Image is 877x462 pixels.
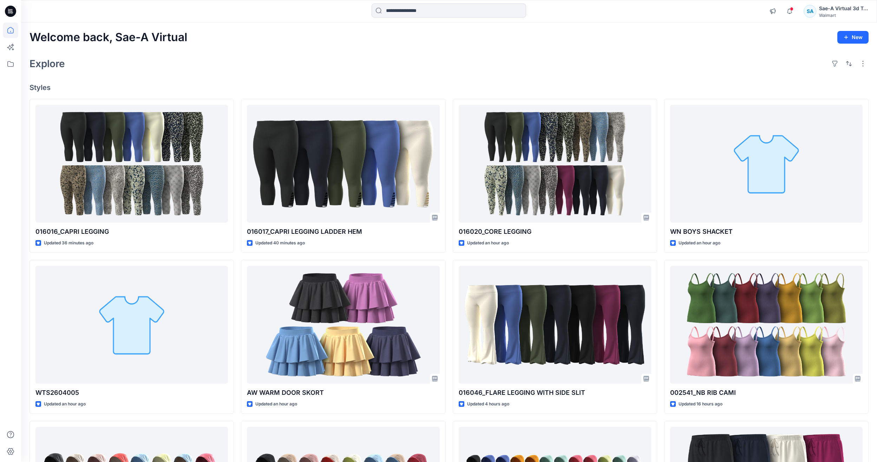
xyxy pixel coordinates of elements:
a: 016020_CORE LEGGING [459,105,651,223]
a: 016017_CAPRI LEGGING LADDER HEM [247,105,439,223]
p: Updated an hour ago [467,239,509,247]
h4: Styles [30,83,869,92]
p: 016016_CAPRI LEGGING [35,227,228,237]
a: AW WARM DOOR SKORT [247,266,439,384]
p: AW WARM DOOR SKORT [247,388,439,398]
p: 002541_NB RIB CAMI [670,388,863,398]
div: Walmart [819,13,868,18]
div: SA [804,5,816,18]
a: WTS2604005 [35,266,228,384]
p: 016020_CORE LEGGING [459,227,651,237]
a: WN BOYS SHACKET [670,105,863,223]
p: Updated 40 minutes ago [255,239,305,247]
p: Updated an hour ago [679,239,720,247]
p: 016046_FLARE LEGGING WITH SIDE SLIT [459,388,651,398]
p: Updated an hour ago [255,400,297,408]
a: 016016_CAPRI LEGGING [35,105,228,223]
p: 016017_CAPRI LEGGING LADDER HEM [247,227,439,237]
button: New [837,31,869,44]
a: 016046_FLARE LEGGING WITH SIDE SLIT [459,266,651,384]
a: 002541_NB RIB CAMI [670,266,863,384]
p: Updated 16 hours ago [679,400,722,408]
p: WTS2604005 [35,388,228,398]
p: Updated 4 hours ago [467,400,509,408]
p: Updated an hour ago [44,400,86,408]
p: WN BOYS SHACKET [670,227,863,237]
h2: Welcome back, Sae-A Virtual [30,31,187,44]
p: Updated 36 minutes ago [44,239,93,247]
div: Sae-A Virtual 3d Team [819,4,868,13]
h2: Explore [30,58,65,69]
